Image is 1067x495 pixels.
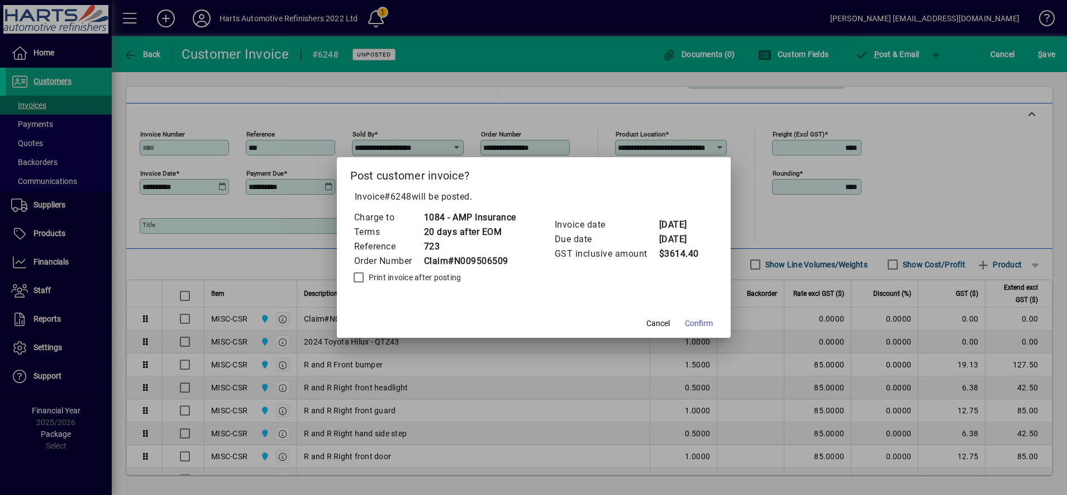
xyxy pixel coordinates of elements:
[354,254,423,268] td: Order Number
[337,157,731,190] h2: Post customer invoice?
[554,218,659,232] td: Invoice date
[646,318,670,329] span: Cancel
[423,239,516,254] td: 723
[366,272,461,283] label: Print invoice after posting
[354,210,423,225] td: Charge to
[423,225,516,239] td: 20 days after EOM
[659,218,703,232] td: [DATE]
[659,232,703,247] td: [DATE]
[350,190,717,204] p: Invoice will be posted .
[685,318,713,329] span: Confirm
[640,313,676,333] button: Cancel
[423,254,516,268] td: Claim#N009506509
[384,191,412,202] span: #6248
[554,247,659,261] td: GST inclusive amount
[354,225,423,239] td: Terms
[680,313,717,333] button: Confirm
[354,239,423,254] td: Reference
[659,247,703,261] td: $3614.40
[423,210,516,225] td: 1084 - AMP Insurance
[554,232,659,247] td: Due date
